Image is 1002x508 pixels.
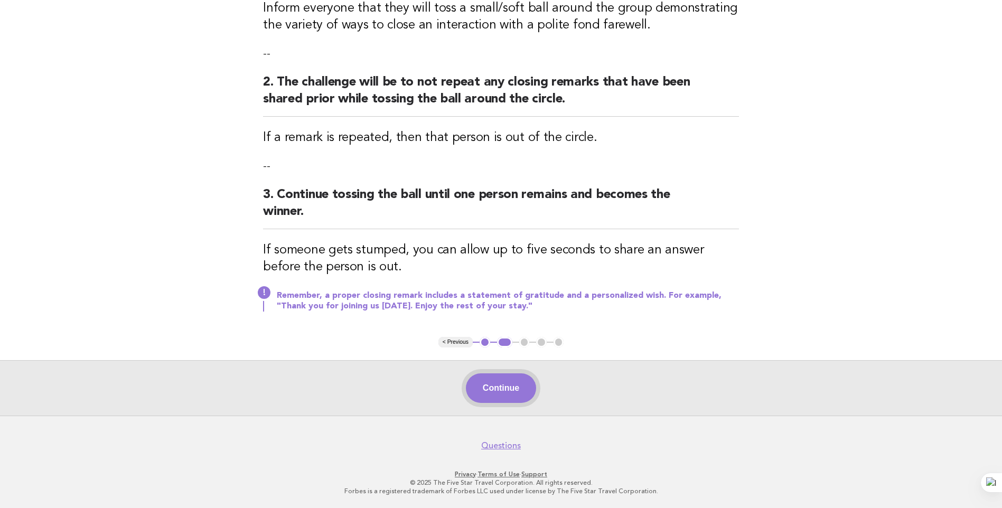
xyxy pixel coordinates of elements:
h2: 2. The challenge will be to not repeat any closing remarks that have been shared prior while toss... [263,74,739,117]
a: Privacy [455,471,476,478]
button: 2 [497,337,512,347]
a: Terms of Use [477,471,520,478]
button: < Previous [438,337,473,347]
button: 1 [480,337,490,347]
h3: If a remark is repeated, then that person is out of the circle. [263,129,739,146]
a: Support [521,471,547,478]
p: Remember, a proper closing remark includes a statement of gratitude and a personalized wish. For ... [277,290,739,312]
p: -- [263,159,739,174]
h2: 3. Continue tossing the ball until one person remains and becomes the winner. [263,186,739,229]
h3: If someone gets stumped, you can allow up to five seconds to share an answer before the person is... [263,242,739,276]
p: © 2025 The Five Star Travel Corporation. All rights reserved. [178,478,825,487]
p: Forbes is a registered trademark of Forbes LLC used under license by The Five Star Travel Corpora... [178,487,825,495]
a: Questions [481,440,521,451]
button: Continue [466,373,536,403]
p: -- [263,46,739,61]
p: · · [178,470,825,478]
